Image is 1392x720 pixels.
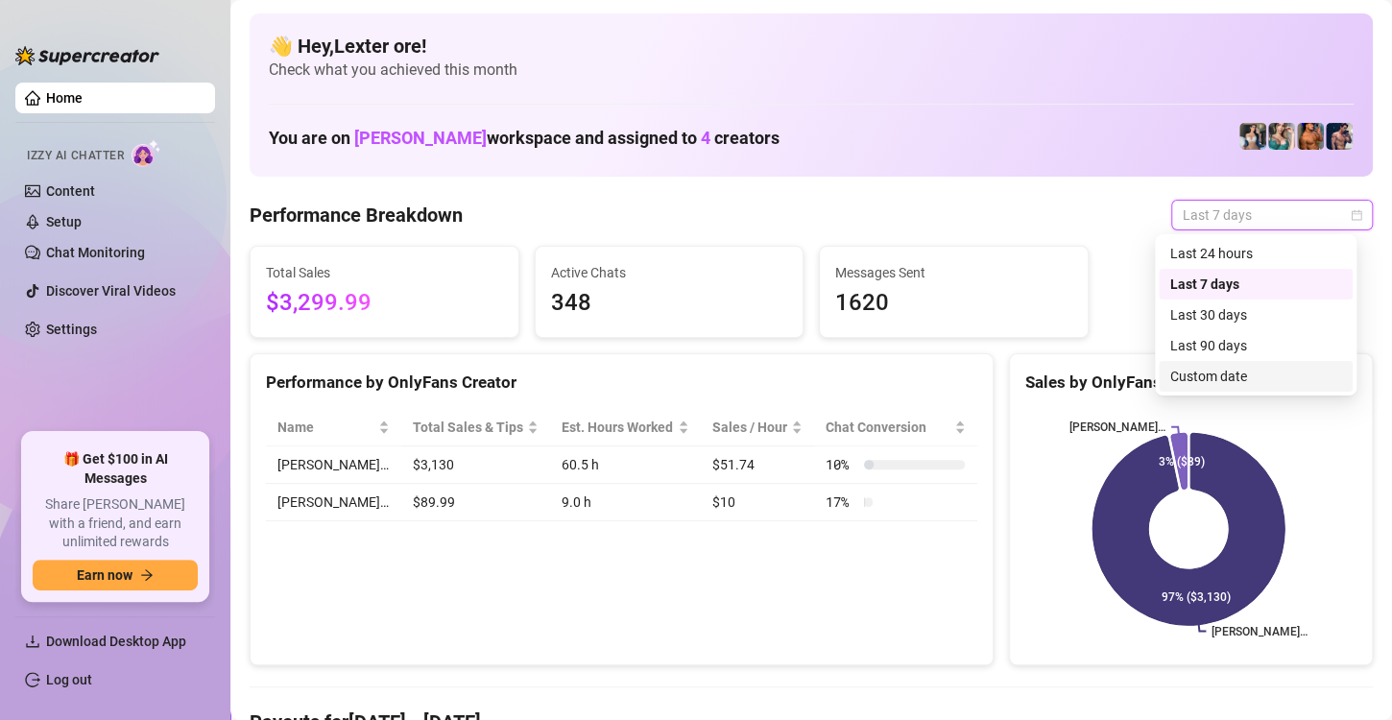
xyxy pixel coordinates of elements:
[277,417,374,438] span: Name
[401,409,551,446] th: Total Sales & Tips
[1326,123,1353,150] img: Axel
[1170,366,1341,387] div: Custom date
[1159,269,1353,300] div: Last 7 days
[354,128,487,148] span: [PERSON_NAME]
[269,128,780,149] h1: You are on workspace and assigned to creators
[266,262,503,283] span: Total Sales
[27,147,124,165] span: Izzy AI Chatter
[46,283,176,299] a: Discover Viral Videos
[1239,123,1266,150] img: Katy
[269,33,1354,60] h4: 👋 Hey, Lexter ore !
[46,322,97,337] a: Settings
[33,495,198,552] span: Share [PERSON_NAME] with a friend, and earn unlimited rewards
[25,634,40,649] span: download
[132,139,161,167] img: AI Chatter
[1025,370,1356,396] div: Sales by OnlyFans Creator
[269,60,1354,81] span: Check what you achieved this month
[401,446,551,484] td: $3,130
[46,634,186,649] span: Download Desktop App
[1212,625,1308,638] text: [PERSON_NAME]…
[1159,330,1353,361] div: Last 90 days
[1170,335,1341,356] div: Last 90 days
[1351,209,1362,221] span: calendar
[826,417,950,438] span: Chat Conversion
[1159,300,1353,330] div: Last 30 days
[266,446,401,484] td: [PERSON_NAME]…
[1183,201,1361,229] span: Last 7 days
[562,417,674,438] div: Est. Hours Worked
[1297,123,1324,150] img: JG
[550,484,701,521] td: 9.0 h
[46,672,92,687] a: Log out
[1170,274,1341,295] div: Last 7 days
[826,492,856,513] span: 17 %
[1069,420,1165,434] text: [PERSON_NAME]…
[46,214,82,229] a: Setup
[140,568,154,582] span: arrow-right
[266,285,503,322] span: $3,299.99
[814,409,977,446] th: Chat Conversion
[551,285,788,322] span: 348
[1159,238,1353,269] div: Last 24 hours
[1170,243,1341,264] div: Last 24 hours
[266,484,401,521] td: [PERSON_NAME]…
[551,262,788,283] span: Active Chats
[46,245,145,260] a: Chat Monitoring
[550,446,701,484] td: 60.5 h
[266,370,977,396] div: Performance by OnlyFans Creator
[1268,123,1295,150] img: Zaddy
[835,285,1072,322] span: 1620
[701,409,814,446] th: Sales / Hour
[826,454,856,475] span: 10 %
[15,46,159,65] img: logo-BBDzfeDw.svg
[33,450,198,488] span: 🎁 Get $100 in AI Messages
[401,484,551,521] td: $89.99
[266,409,401,446] th: Name
[701,484,814,521] td: $10
[1159,361,1353,392] div: Custom date
[701,128,710,148] span: 4
[77,567,132,583] span: Earn now
[46,183,95,199] a: Content
[46,90,83,106] a: Home
[835,262,1072,283] span: Messages Sent
[712,417,787,438] span: Sales / Hour
[701,446,814,484] td: $51.74
[413,417,524,438] span: Total Sales & Tips
[33,560,198,590] button: Earn nowarrow-right
[250,202,463,228] h4: Performance Breakdown
[1170,304,1341,325] div: Last 30 days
